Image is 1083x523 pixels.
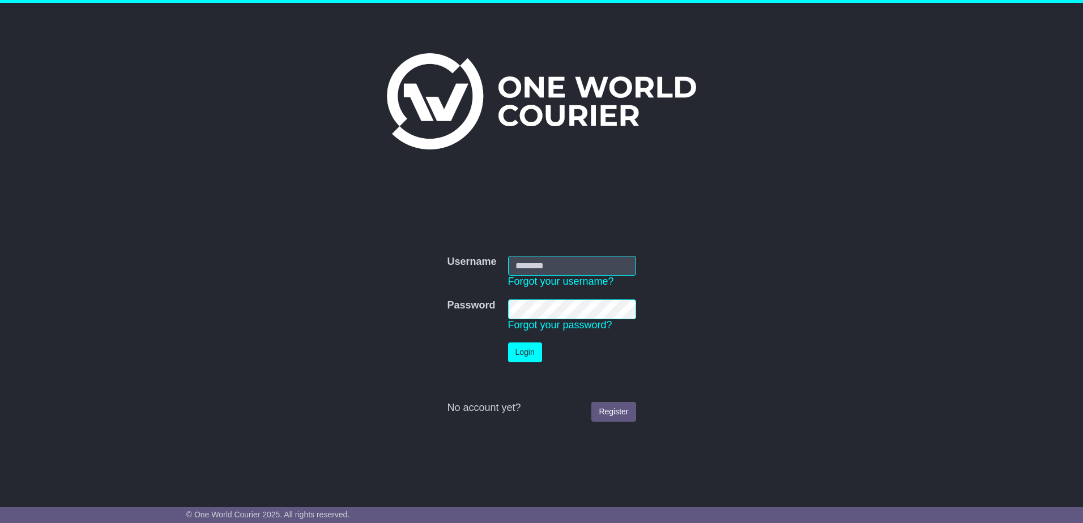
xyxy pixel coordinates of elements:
div: No account yet? [447,402,636,414]
label: Username [447,256,496,268]
label: Password [447,299,495,312]
img: One World [387,53,696,149]
span: © One World Courier 2025. All rights reserved. [186,510,350,519]
a: Register [591,402,636,422]
button: Login [508,342,542,362]
a: Forgot your username? [508,276,614,287]
a: Forgot your password? [508,319,612,331]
